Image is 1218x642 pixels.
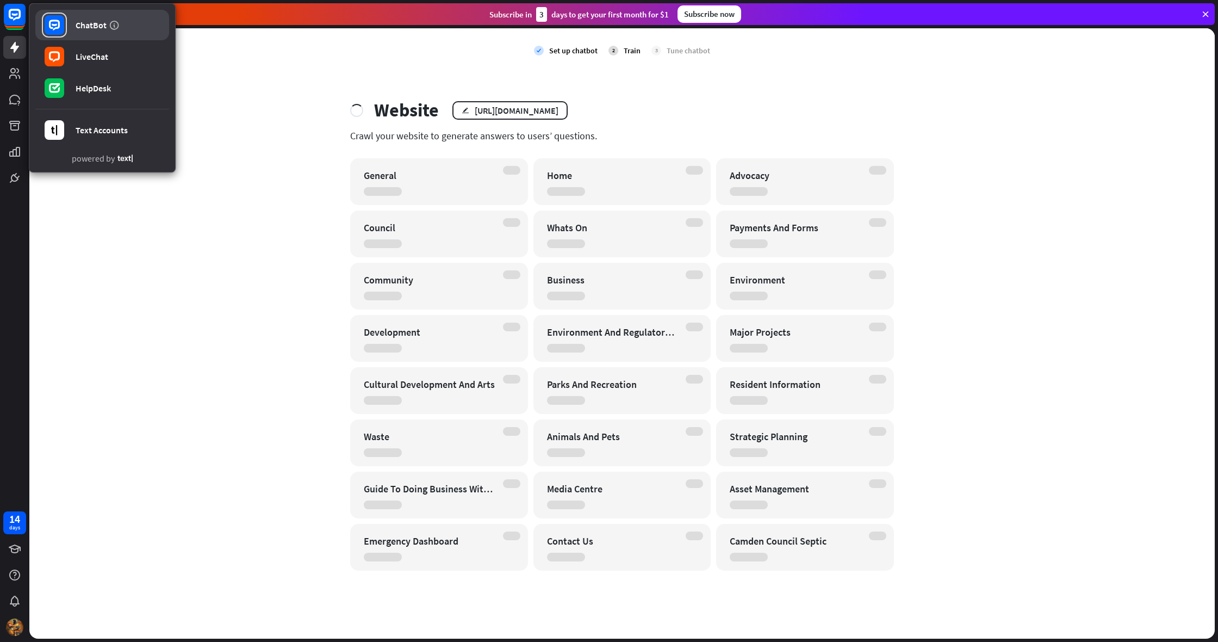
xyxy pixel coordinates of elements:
div: Website [374,99,439,121]
div: days [9,524,20,532]
i: check [534,46,544,55]
div: Emergency Dashboard [364,535,495,547]
div: Animals And Pets [547,430,679,443]
div: Parks And Recreation [547,378,679,391]
div: Cultural Development And Arts [364,378,495,391]
i: edit [462,107,469,114]
div: 3 [536,7,547,22]
div: Payments And Forms [730,221,861,234]
div: Council [364,221,495,234]
div: Subscribe now [678,5,741,23]
div: 14 [9,514,20,524]
div: Set up chatbot [549,46,598,55]
div: Media Centre [547,483,679,495]
div: Strategic Planning [730,430,861,443]
div: Crawl your website to generate answers to users’ questions. [350,129,894,142]
div: Camden Council Septic [730,535,861,547]
button: Open LiveChat chat widget [9,4,41,37]
div: Guide To Doing Business With Council [364,483,495,495]
div: 2 [608,46,618,55]
div: Community [364,274,495,286]
div: Subscribe in days to get your first month for $1 [489,7,669,22]
div: Tune chatbot [667,46,710,55]
div: Resident Information [730,378,861,391]
div: General [364,169,495,182]
div: Home [547,169,679,182]
div: Environment [730,274,861,286]
div: Environment And Regulatory Services [547,326,679,338]
div: Business [547,274,679,286]
a: 14 days [3,511,26,534]
div: [URL][DOMAIN_NAME] [475,105,558,116]
div: Development [364,326,495,338]
div: Contact Us [547,535,679,547]
div: Waste [364,430,495,443]
div: Major Projects [730,326,861,338]
div: Asset Management [730,483,861,495]
div: 3 [651,46,661,55]
div: Train [624,46,641,55]
div: Whats On [547,221,679,234]
div: Advocacy [730,169,861,182]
